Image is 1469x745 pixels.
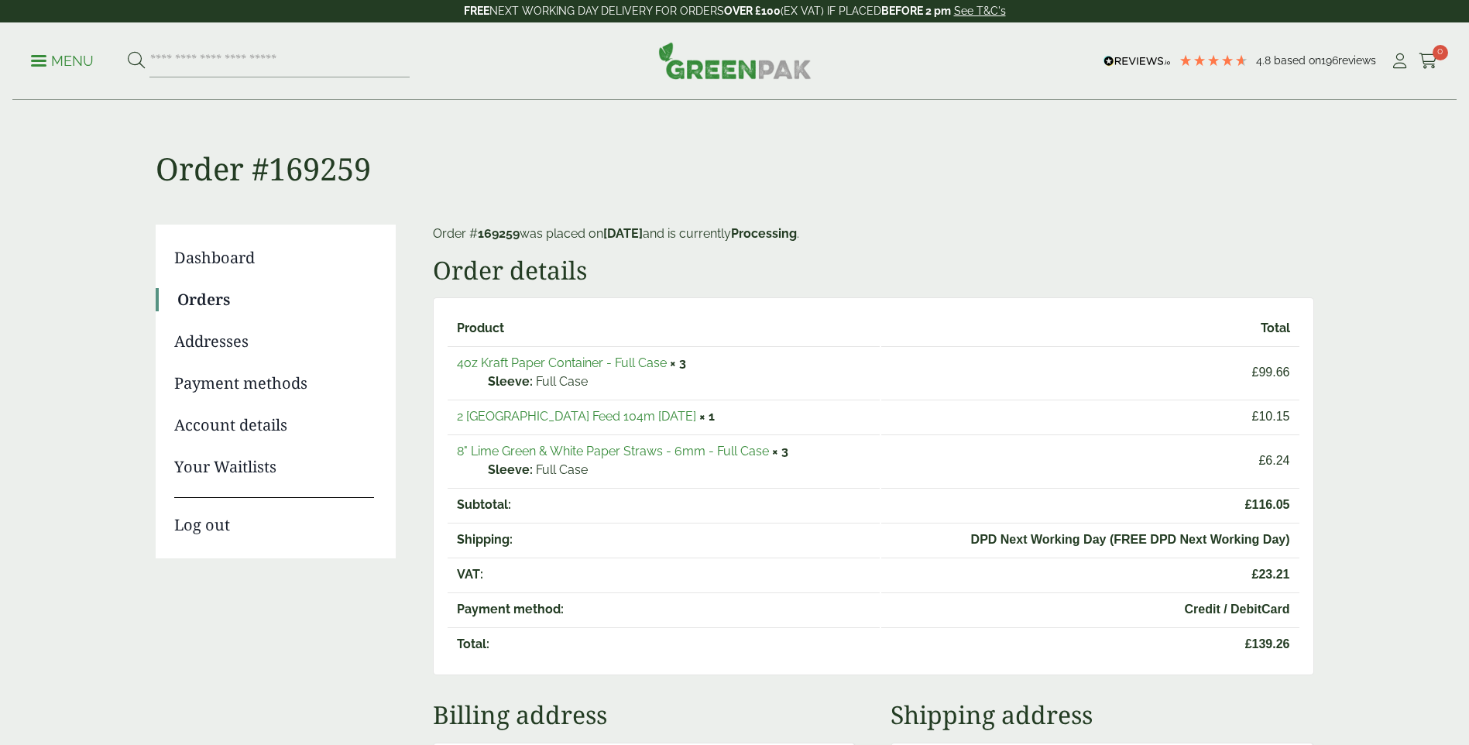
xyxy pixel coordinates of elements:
[448,592,880,626] th: Payment method:
[433,225,1314,243] p: Order # was placed on and is currently .
[448,312,880,345] th: Product
[1419,50,1438,73] a: 0
[891,700,1313,730] h2: Shipping address
[488,372,533,391] strong: Sleeve:
[1252,410,1290,423] bdi: 10.15
[1256,54,1274,67] span: 4.8
[1321,54,1338,67] span: 196
[881,312,1299,345] th: Total
[772,444,788,458] strong: × 3
[658,42,812,79] img: GreenPak Supplies
[1390,53,1409,69] i: My Account
[457,444,769,458] a: 8" Lime Green & White Paper Straws - 6mm - Full Case
[448,488,880,521] th: Subtotal:
[1252,366,1290,379] bdi: 99.66
[433,256,1314,285] h2: Order details
[174,455,374,479] a: Your Waitlists
[1252,410,1259,423] span: £
[457,355,667,370] a: 4oz Kraft Paper Container - Full Case
[31,52,94,67] a: Menu
[891,635,1289,654] span: 139.26
[488,461,871,479] p: Full Case
[881,523,1299,556] td: DPD Next Working Day (FREE DPD Next Working Day)
[464,5,489,17] strong: FREE
[448,558,880,591] th: VAT:
[174,497,374,537] a: Log out
[174,414,374,437] a: Account details
[488,461,533,479] strong: Sleeve:
[1245,498,1252,511] span: £
[488,372,871,391] p: Full Case
[603,226,643,241] mark: [DATE]
[177,288,374,311] a: Orders
[1179,53,1248,67] div: 4.79 Stars
[174,372,374,395] a: Payment methods
[1419,53,1438,69] i: Cart
[478,226,520,241] mark: 169259
[457,409,696,424] a: 2 [GEOGRAPHIC_DATA] Feed 104m [DATE]
[731,226,797,241] mark: Processing
[174,246,374,270] a: Dashboard
[448,523,880,556] th: Shipping:
[699,409,715,424] strong: × 1
[1258,454,1265,467] span: £
[954,5,1006,17] a: See T&C's
[31,52,94,70] p: Menu
[1103,56,1171,67] img: REVIEWS.io
[881,592,1299,626] td: Credit / DebitCard
[448,627,880,661] th: Total:
[670,355,686,370] strong: × 3
[1252,366,1259,379] span: £
[881,5,951,17] strong: BEFORE 2 pm
[1258,454,1289,467] bdi: 6.24
[1245,637,1252,651] span: £
[156,101,1314,187] h1: Order #169259
[1252,568,1259,581] span: £
[433,700,856,730] h2: Billing address
[1338,54,1376,67] span: reviews
[174,330,374,353] a: Addresses
[891,565,1289,584] span: 23.21
[891,496,1289,514] span: 116.05
[1433,45,1448,60] span: 0
[724,5,781,17] strong: OVER £100
[1274,54,1321,67] span: Based on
